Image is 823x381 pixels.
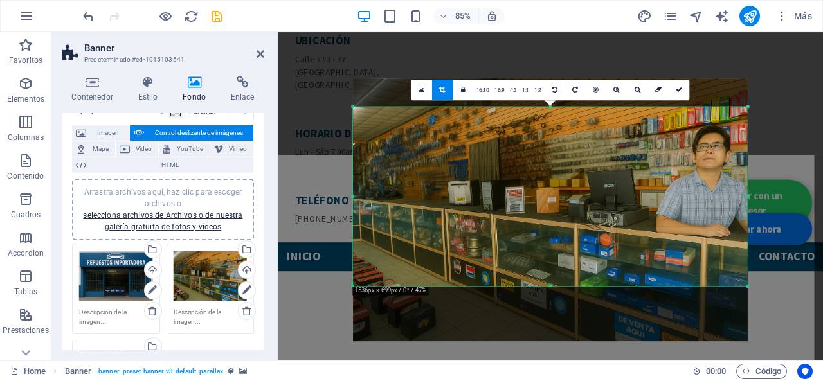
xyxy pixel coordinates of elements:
[159,141,210,157] button: YouTube
[10,364,46,379] a: Haz clic para cancelar la selección y doble clic para abrir páginas
[715,366,717,376] span: :
[736,364,787,379] button: Código
[453,8,473,24] h6: 85%
[239,368,247,375] i: Este elemento contiene un fondo
[65,364,248,379] nav: breadcrumb
[228,368,234,375] i: Este elemento es un preajuste personalizable
[90,157,249,173] span: HTML
[689,9,703,24] i: Navegador
[663,9,678,24] i: Páginas (Ctrl+Alt+S)
[174,251,248,302] div: ChatGPTImage5oct202523_30_04-UVvg6k8-VAQvs2lxwrhTaw.png
[433,8,479,24] button: 85%
[606,79,627,100] a: Acercar
[158,8,173,24] button: Haz clic para salir del modo de previsualización y seguir editando
[714,8,729,24] button: text_generator
[453,79,473,100] a: Conservar relación de aspecto
[72,125,129,141] button: Imagen
[9,55,42,66] p: Favoritos
[486,10,498,22] i: Al redimensionar, ajustar el nivel de zoom automáticamente para ajustarse al dispositivo elegido.
[411,79,432,100] a: Selecciona archivos del administrador de archivos, de la galería de fotos o carga archivo(s)
[662,8,678,24] button: pages
[116,141,159,157] button: Video
[627,79,647,100] a: Alejar
[688,8,703,24] button: navigator
[14,287,38,297] p: Tablas
[227,141,250,157] span: Vimeo
[797,364,813,379] button: Usercentrics
[189,108,231,115] label: Parallax
[669,79,689,100] a: Confirmar
[173,76,221,103] h4: Fondo
[8,132,44,143] p: Columnas
[706,364,726,379] span: 00 00
[210,141,254,157] button: Vimeo
[83,188,242,231] span: Arrastra archivos aquí, haz clic para escoger archivos o
[84,54,239,66] h3: Predeterminado #ed-1015103541
[742,364,781,379] span: Código
[11,209,41,220] p: Cuadros
[96,364,223,379] span: . banner .preset-banner-v3-default .parallax
[692,364,727,379] h6: Tiempo de la sesión
[8,248,44,258] p: Accordion
[80,8,96,24] button: undo
[81,9,96,24] i: Deshacer: Cambiar imágenes del control (Ctrl+Z)
[130,125,253,141] button: Control deslizante de imágenes
[174,141,206,157] span: YouTube
[770,6,817,26] button: Más
[532,80,544,100] a: 1:2
[739,6,760,26] button: publish
[507,80,520,100] a: 4:3
[65,364,92,379] span: Haz clic para seleccionar y doble clic para editar
[586,79,606,100] a: Centro
[90,125,125,141] span: Imagen
[492,80,507,100] a: 16:9
[648,79,669,100] a: Restablecer
[565,79,586,100] a: Girar 90° a la derecha
[775,10,812,22] span: Más
[352,287,429,296] div: 1536px × 699px / 0° / 47%
[210,9,224,24] i: Guardar (Ctrl+S)
[148,125,249,141] span: Control deslizante de imágenes
[221,76,264,103] h4: Enlace
[62,76,128,103] h4: Contenedor
[7,94,44,104] p: Elementos
[72,157,253,173] button: HTML
[183,8,199,24] button: reload
[743,9,757,24] i: Publicar
[714,9,729,24] i: AI Writer
[72,141,115,157] button: Mapa
[637,9,652,24] i: Diseño (Ctrl+Alt+Y)
[637,8,652,24] button: design
[432,79,453,100] a: Modo de recorte
[184,9,199,24] i: Volver a cargar página
[134,141,155,157] span: Video
[3,325,48,335] p: Prestaciones
[520,80,532,100] a: 1:1
[90,141,111,157] span: Mapa
[79,251,153,302] div: ChatGPTImage5oct202523_24_15-DKnCPyag8LvH_ucmkgU4ew.png
[544,79,565,100] a: Girar 90° a la izquierda
[83,211,242,231] a: selecciona archivos de Archivos o de nuestra galería gratuita de fotos y vídeos
[128,76,173,103] h4: Estilo
[7,171,44,181] p: Contenido
[209,8,224,24] button: save
[474,80,492,100] a: 16:10
[84,42,264,54] h2: Banner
